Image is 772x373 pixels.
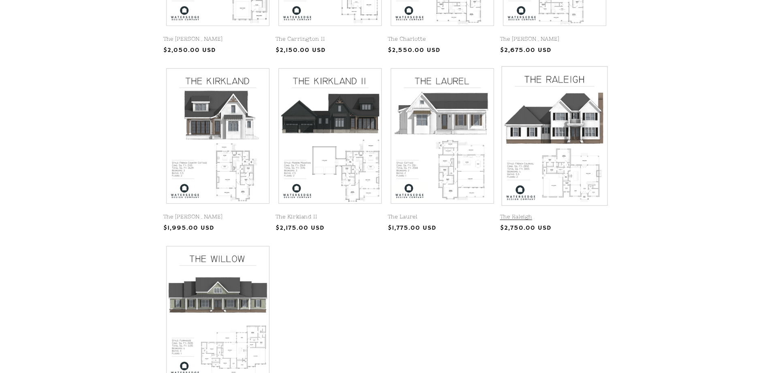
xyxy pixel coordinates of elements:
[500,36,609,43] a: The [PERSON_NAME]
[500,213,609,220] a: The Raleigh
[388,36,497,43] a: The Charlotte
[163,36,272,43] a: The [PERSON_NAME]
[388,213,497,220] a: The Laurel
[276,36,385,43] a: The Carrington II
[163,213,272,220] a: The [PERSON_NAME]
[276,213,385,220] a: The Kirkland II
